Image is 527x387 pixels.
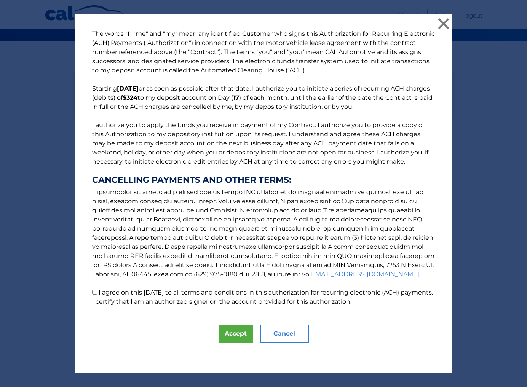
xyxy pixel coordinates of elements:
[219,325,253,343] button: Accept
[92,175,435,185] strong: CANCELLING PAYMENTS AND OTHER TERMS:
[117,85,139,92] b: [DATE]
[92,289,433,305] label: I agree on this [DATE] to all terms and conditions in this authorization for recurring electronic...
[123,94,137,101] b: $324
[309,271,419,278] a: [EMAIL_ADDRESS][DOMAIN_NAME]
[436,16,451,31] button: ×
[85,29,442,306] p: The words "I" "me" and "my" mean any identified Customer who signs this Authorization for Recurri...
[260,325,309,343] button: Cancel
[233,94,239,101] b: 17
